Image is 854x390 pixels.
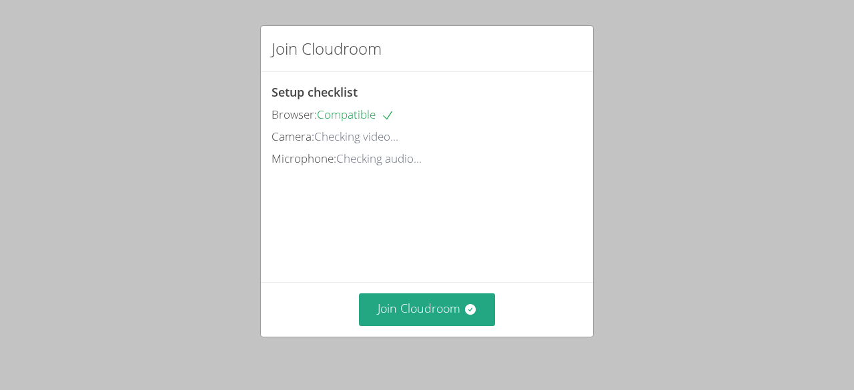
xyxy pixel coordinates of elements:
[317,107,394,122] span: Compatible
[336,151,422,166] span: Checking audio...
[272,107,317,122] span: Browser:
[272,151,336,166] span: Microphone:
[314,129,398,144] span: Checking video...
[272,37,382,61] h2: Join Cloudroom
[359,293,496,326] button: Join Cloudroom
[272,84,358,100] span: Setup checklist
[272,129,314,144] span: Camera:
